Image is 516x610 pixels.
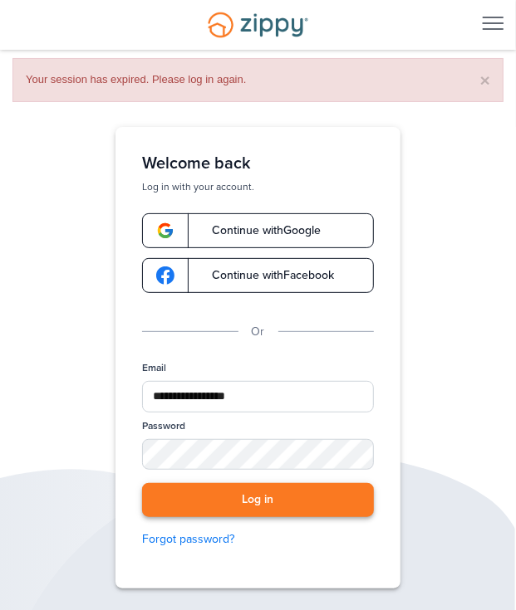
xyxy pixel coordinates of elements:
[156,222,174,240] img: google-logo
[142,530,374,549] a: Forgot password?
[142,381,374,412] input: Email
[142,154,374,173] h1: Welcome back
[252,323,265,341] p: Or
[142,213,374,248] a: google-logoContinue withGoogle
[142,361,166,375] label: Email
[142,483,374,517] button: Log in
[142,258,374,293] a: google-logoContinue withFacebook
[142,419,185,433] label: Password
[142,180,374,193] p: Log in with your account.
[480,71,490,89] button: ×
[195,225,321,237] span: Continue with Google
[142,439,374,470] input: Password
[12,58,504,102] div: Your session has expired. Please log in again.
[156,266,174,285] img: google-logo
[195,270,334,281] span: Continue with Facebook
